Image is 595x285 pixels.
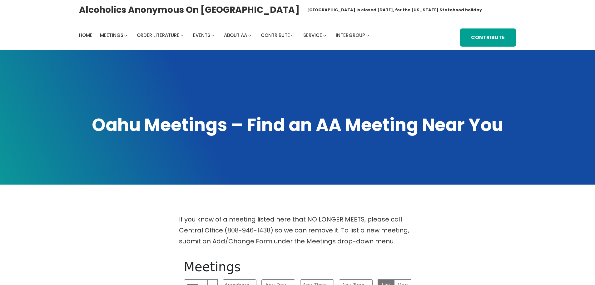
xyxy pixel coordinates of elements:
a: Contribute [460,28,516,47]
a: Meetings [100,31,123,40]
nav: Intergroup [79,31,371,40]
a: Contribute [261,31,290,40]
button: Intergroup submenu [366,34,369,37]
a: Home [79,31,92,40]
span: Intergroup [336,32,365,38]
button: Meetings submenu [124,34,127,37]
span: Home [79,32,92,38]
span: Meetings [100,32,123,38]
button: Events submenu [211,34,214,37]
h1: Meetings [184,259,411,274]
button: Order Literature submenu [181,34,183,37]
span: Order Literature [137,32,179,38]
span: Events [193,32,210,38]
button: Service submenu [323,34,326,37]
h1: [GEOGRAPHIC_DATA] is closed [DATE], for the [US_STATE] Statehood holiday. [307,7,483,13]
button: About AA submenu [248,34,251,37]
span: Service [303,32,322,38]
a: Alcoholics Anonymous on [GEOGRAPHIC_DATA] [79,2,300,18]
p: If you know of a meeting listed here that NO LONGER MEETS, please call Central Office (808-946-14... [179,214,416,247]
a: Events [193,31,210,40]
a: Service [303,31,322,40]
a: Intergroup [336,31,365,40]
button: Contribute submenu [291,34,294,37]
span: Contribute [261,32,290,38]
h1: Oahu Meetings – Find an AA Meeting Near You [79,113,516,137]
a: About AA [224,31,247,40]
span: About AA [224,32,247,38]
